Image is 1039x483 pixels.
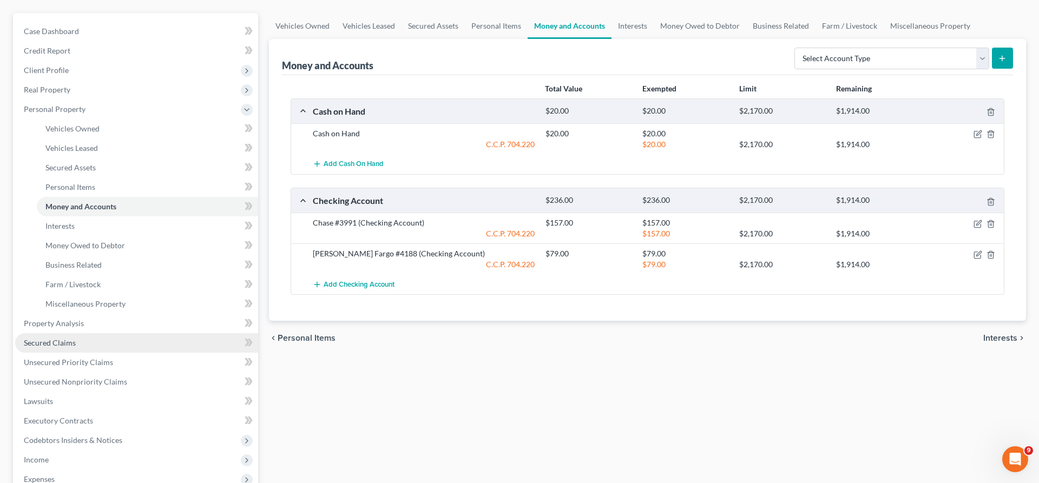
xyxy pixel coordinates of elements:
[637,217,734,228] div: $157.00
[637,248,734,259] div: $79.00
[540,217,637,228] div: $157.00
[734,195,831,206] div: $2,170.00
[540,128,637,139] div: $20.00
[282,59,373,72] div: Money and Accounts
[15,411,258,431] a: Executory Contracts
[24,65,69,75] span: Client Profile
[15,333,258,353] a: Secured Claims
[836,84,872,93] strong: Remaining
[15,372,258,392] a: Unsecured Nonpriority Claims
[831,195,928,206] div: $1,914.00
[465,13,528,39] a: Personal Items
[37,294,258,314] a: Miscellaneous Property
[269,334,278,342] i: chevron_left
[24,85,70,94] span: Real Property
[45,182,95,191] span: Personal Items
[734,259,831,270] div: $2,170.00
[637,139,734,150] div: $20.00
[540,106,637,116] div: $20.00
[307,248,540,259] div: [PERSON_NAME] Fargo #4188 (Checking Account)
[734,228,831,239] div: $2,170.00
[24,27,79,36] span: Case Dashboard
[37,236,258,255] a: Money Owed to Debtor
[1002,446,1028,472] iframe: Intercom live chat
[540,248,637,259] div: $79.00
[307,195,540,206] div: Checking Account
[831,106,928,116] div: $1,914.00
[15,353,258,372] a: Unsecured Priority Claims
[831,259,928,270] div: $1,914.00
[24,377,127,386] span: Unsecured Nonpriority Claims
[307,259,540,270] div: C.C.P. 704.220
[45,163,96,172] span: Secured Assets
[336,13,402,39] a: Vehicles Leased
[37,177,258,197] a: Personal Items
[739,84,757,93] strong: Limit
[278,334,336,342] span: Personal Items
[637,259,734,270] div: $79.00
[1024,446,1033,455] span: 9
[15,41,258,61] a: Credit Report
[37,216,258,236] a: Interests
[307,128,540,139] div: Cash on Hand
[45,221,75,230] span: Interests
[269,13,336,39] a: Vehicles Owned
[37,158,258,177] a: Secured Assets
[45,260,102,269] span: Business Related
[324,160,384,169] span: Add Cash on Hand
[734,106,831,116] div: $2,170.00
[307,105,540,117] div: Cash on Hand
[45,143,98,153] span: Vehicles Leased
[24,435,122,445] span: Codebtors Insiders & Notices
[24,358,113,367] span: Unsecured Priority Claims
[545,84,582,93] strong: Total Value
[324,280,394,289] span: Add Checking Account
[642,84,676,93] strong: Exempted
[24,46,70,55] span: Credit Report
[37,138,258,158] a: Vehicles Leased
[637,106,734,116] div: $20.00
[654,13,746,39] a: Money Owed to Debtor
[528,13,611,39] a: Money and Accounts
[45,124,100,133] span: Vehicles Owned
[816,13,884,39] a: Farm / Livestock
[746,13,816,39] a: Business Related
[831,139,928,150] div: $1,914.00
[24,319,84,328] span: Property Analysis
[37,197,258,216] a: Money and Accounts
[307,228,540,239] div: C.C.P. 704.220
[45,202,116,211] span: Money and Accounts
[269,334,336,342] button: chevron_left Personal Items
[313,274,394,294] button: Add Checking Account
[24,338,76,347] span: Secured Claims
[637,228,734,239] div: $157.00
[313,154,384,174] button: Add Cash on Hand
[15,314,258,333] a: Property Analysis
[734,139,831,150] div: $2,170.00
[307,139,540,150] div: C.C.P. 704.220
[45,280,101,289] span: Farm / Livestock
[637,128,734,139] div: $20.00
[540,195,637,206] div: $236.00
[637,195,734,206] div: $236.00
[45,241,125,250] span: Money Owed to Debtor
[37,255,258,275] a: Business Related
[983,334,1026,342] button: Interests chevron_right
[45,299,126,308] span: Miscellaneous Property
[831,228,928,239] div: $1,914.00
[884,13,977,39] a: Miscellaneous Property
[307,217,540,228] div: Chase #3991 (Checking Account)
[15,392,258,411] a: Lawsuits
[24,416,93,425] span: Executory Contracts
[24,104,86,114] span: Personal Property
[24,396,53,406] span: Lawsuits
[15,22,258,41] a: Case Dashboard
[24,455,49,464] span: Income
[983,334,1017,342] span: Interests
[402,13,465,39] a: Secured Assets
[1017,334,1026,342] i: chevron_right
[37,275,258,294] a: Farm / Livestock
[611,13,654,39] a: Interests
[37,119,258,138] a: Vehicles Owned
